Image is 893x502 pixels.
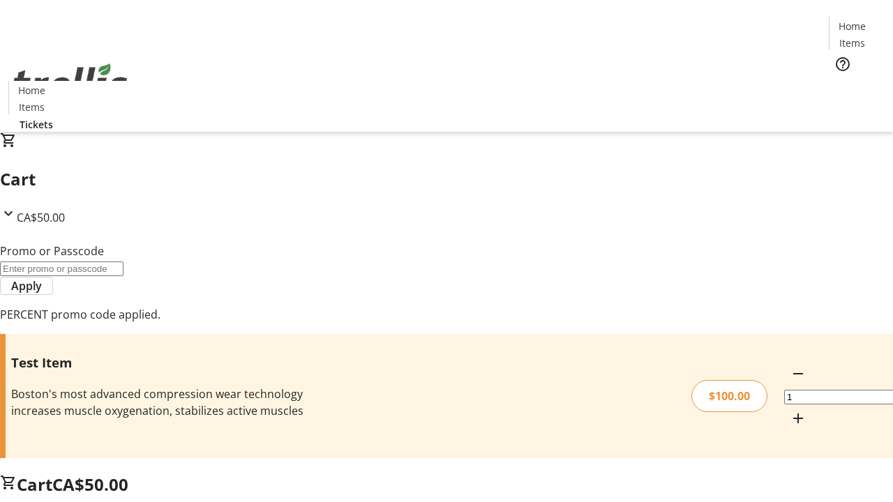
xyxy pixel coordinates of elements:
[20,117,53,132] span: Tickets
[8,48,133,118] img: Orient E2E Organization zk00dQfJK4's Logo
[11,277,42,294] span: Apply
[830,36,874,50] a: Items
[840,81,873,96] span: Tickets
[11,353,316,372] h3: Test Item
[9,100,54,114] a: Items
[784,360,812,388] button: Decrement by one
[784,404,812,432] button: Increment by one
[11,386,316,419] div: Boston's most advanced compression wear technology increases muscle oxygenation, stabilizes activ...
[8,117,64,132] a: Tickets
[19,100,45,114] span: Items
[17,210,65,225] span: CA$50.00
[839,19,866,33] span: Home
[18,83,45,98] span: Home
[839,36,865,50] span: Items
[9,83,54,98] a: Home
[691,380,767,412] div: $100.00
[829,50,857,78] button: Help
[829,81,885,96] a: Tickets
[830,19,874,33] a: Home
[52,473,128,496] span: CA$50.00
